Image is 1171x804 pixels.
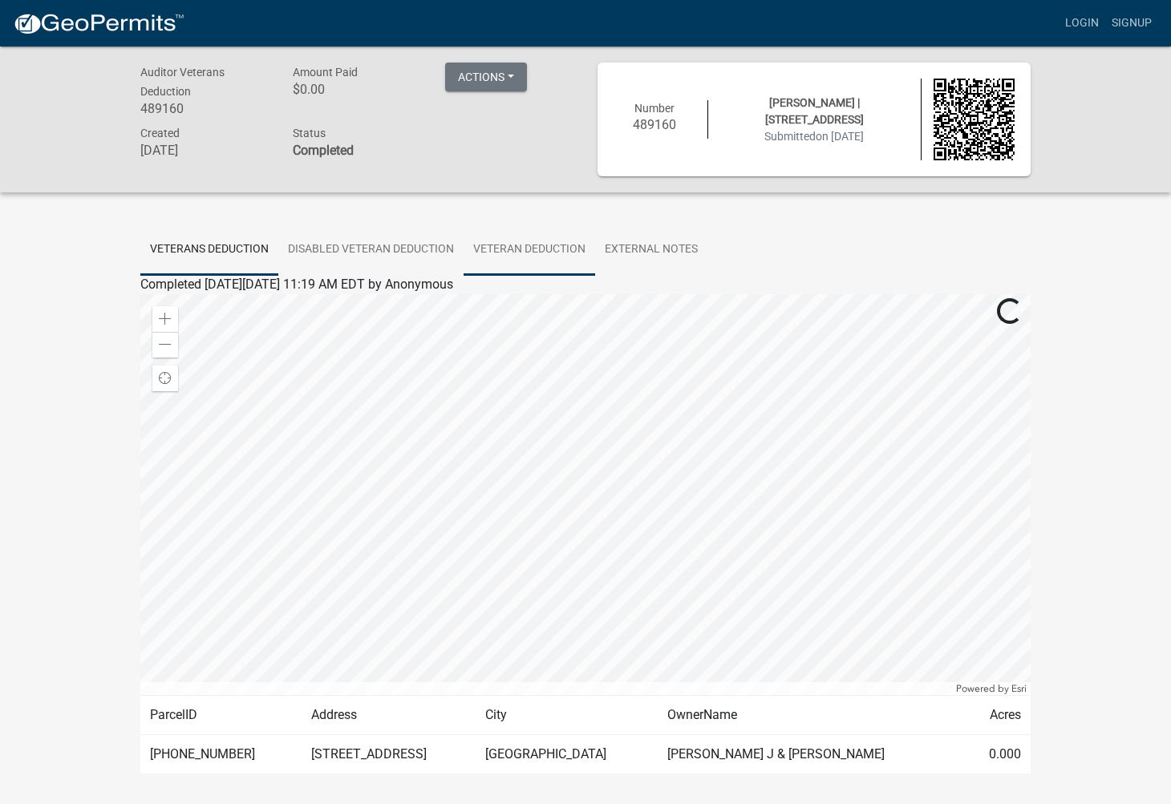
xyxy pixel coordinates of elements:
td: City [476,695,658,734]
td: 0.000 [964,734,1031,774]
a: Veterans Deduction [140,224,278,276]
a: Disabled Veteran Deduction [278,224,464,276]
h6: 489160 [614,117,695,132]
a: External Notes [595,224,707,276]
td: [STREET_ADDRESS] [302,734,476,774]
strong: Completed [293,143,354,158]
a: Signup [1105,8,1158,38]
h6: 489160 [140,101,269,116]
td: OwnerName [658,695,964,734]
a: Esri [1011,683,1027,694]
span: Number [634,102,675,115]
span: Created [140,127,180,139]
td: [PERSON_NAME] J & [PERSON_NAME] [658,734,964,774]
div: Powered by [952,682,1031,695]
span: Auditor Veterans Deduction [140,66,225,98]
td: ParcelID [140,695,302,734]
span: Submitted on [DATE] [764,130,864,143]
div: Find my location [152,366,178,391]
span: Status [293,127,326,139]
a: Veteran Deduction [464,224,595,276]
td: [GEOGRAPHIC_DATA] [476,734,658,774]
a: Login [1059,8,1105,38]
h6: $0.00 [293,82,421,97]
h6: [DATE] [140,143,269,158]
span: Completed [DATE][DATE] 11:19 AM EDT by Anonymous [140,277,453,292]
div: Zoom out [152,332,178,358]
span: [PERSON_NAME] | [STREET_ADDRESS] [765,96,864,126]
span: Amount Paid [293,66,358,79]
img: QR code [934,79,1015,160]
button: Actions [445,63,527,91]
td: Acres [964,695,1031,734]
td: Address [302,695,476,734]
td: [PHONE_NUMBER] [140,734,302,774]
div: Zoom in [152,306,178,332]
